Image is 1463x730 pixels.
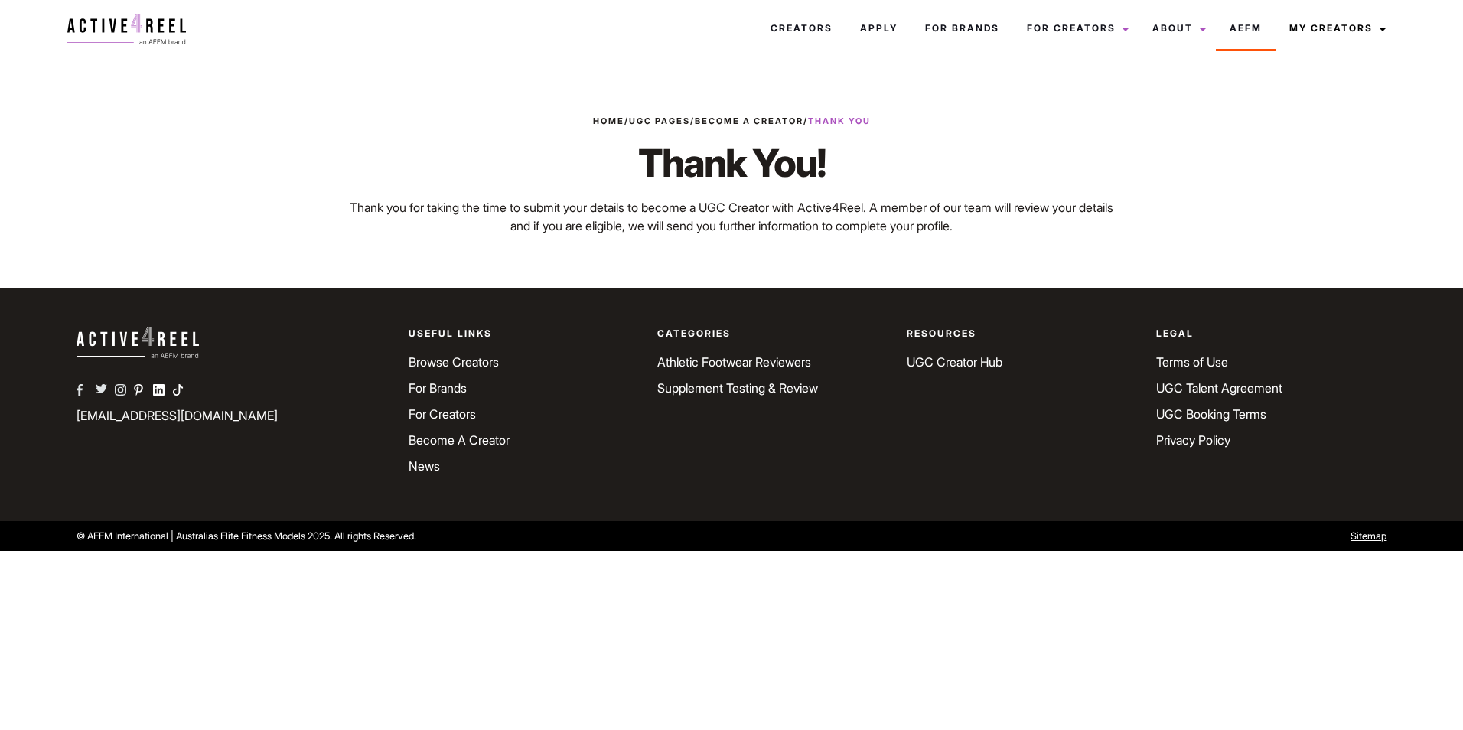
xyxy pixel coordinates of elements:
a: Creators [757,8,846,49]
p: Resources [907,327,1138,341]
a: Sitemap [1351,530,1386,542]
a: My Creators [1276,8,1396,49]
h1: Thank You! [348,140,1115,186]
a: Terms of Use [1156,354,1228,370]
a: UGC Talent Agreement [1156,380,1282,396]
img: a4r-logo-white.svg [77,327,199,358]
p: © AEFM International | Australias Elite Fitness Models 2025. All rights Reserved. [77,529,833,543]
a: Home [593,116,624,126]
a: [EMAIL_ADDRESS][DOMAIN_NAME] [77,408,278,423]
a: Supplement Testing & Review [657,380,818,396]
span: / / / [593,115,871,128]
img: a4r-logo.svg [67,14,186,44]
p: Useful Links [409,327,640,341]
a: For Creators [409,406,476,422]
a: About [1139,8,1216,49]
a: Browse Creators [409,354,499,370]
a: AEFM Twitter [96,382,115,400]
a: UGC Creator Hub [907,354,1002,370]
a: AEFM Pinterest [134,382,153,400]
a: For Brands [409,380,467,396]
a: For Brands [911,8,1013,49]
a: For Creators [1013,8,1139,49]
p: Categories [657,327,888,341]
a: AEFM TikTok [172,382,191,400]
a: AEFM Facebook [77,382,96,400]
a: UGC Booking Terms [1156,406,1266,422]
a: News [409,458,440,474]
p: Thank you for taking the time to submit your details to become a UGC Creator with Active4Reel. A ... [348,198,1115,235]
a: AEFM Instagram [115,382,134,400]
strong: Thank You [808,116,871,126]
a: AEFM [1216,8,1276,49]
p: Legal [1156,327,1387,341]
a: Privacy Policy [1156,432,1230,448]
a: UGC Pages [629,116,690,126]
a: Apply [846,8,911,49]
a: Become a Creator [695,116,803,126]
a: Become A Creator [409,432,510,448]
a: Athletic Footwear Reviewers [657,354,811,370]
a: AEFM Linkedin [153,382,172,400]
